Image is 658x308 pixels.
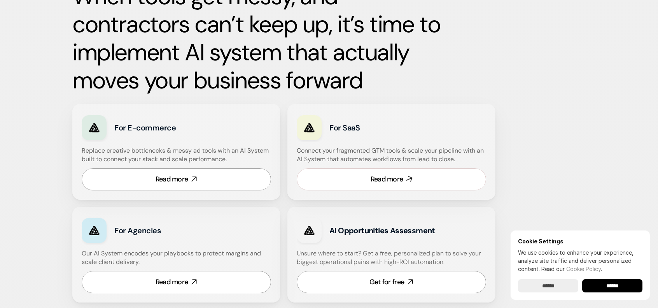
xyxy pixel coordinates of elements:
[297,249,486,267] h4: Unsure where to start? Get a free, personalized plan to solve your biggest operational pains with...
[82,146,269,164] h4: Replace creative bottlenecks & messy ad tools with an AI System built to connect your stack and s...
[156,174,188,184] div: Read more
[566,266,601,272] a: Cookie Policy
[82,271,271,293] a: Read more
[329,122,436,133] h3: For SaaS
[82,249,271,267] h4: Our AI System encodes your playbooks to protect margins and scale client delivery.
[297,168,486,190] a: Read more
[114,225,220,236] h3: For Agencies
[518,238,642,245] h6: Cookie Settings
[156,277,188,287] div: Read more
[297,146,490,164] h4: Connect your fragmented GTM tools & scale your pipeline with an AI System that automates workflow...
[82,168,271,190] a: Read more
[329,225,435,236] strong: AI Opportunities Assessment
[371,174,403,184] div: Read more
[369,277,404,287] div: Get for free
[114,122,220,133] h3: For E-commerce
[541,266,602,272] span: Read our .
[518,248,642,273] p: We use cookies to enhance your experience, analyze site traffic and deliver personalized content.
[297,271,486,293] a: Get for free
